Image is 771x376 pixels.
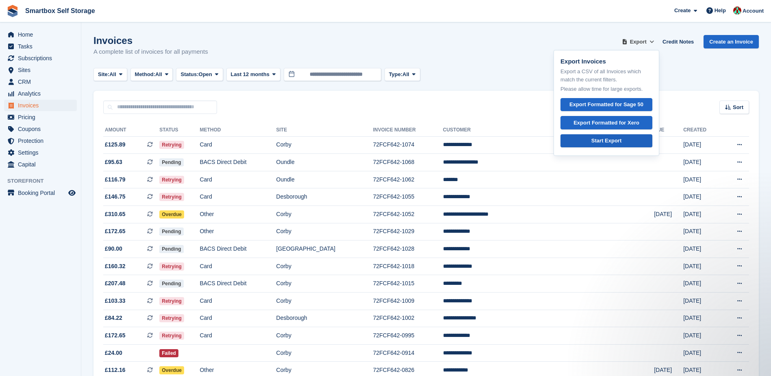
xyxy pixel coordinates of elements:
td: 72FCF642-1068 [373,154,443,171]
span: Home [18,29,67,40]
span: All [155,70,162,79]
td: Card [200,188,276,206]
button: Method: All [130,68,173,81]
td: Desborough [276,310,373,327]
span: Retrying [159,297,184,305]
span: Last 12 months [231,70,269,79]
span: Retrying [159,176,184,184]
td: Card [200,258,276,275]
span: Pending [159,227,183,236]
td: Corby [276,293,373,310]
td: Other [200,223,276,240]
span: Booking Portal [18,187,67,199]
td: Other [200,206,276,223]
span: £160.32 [105,262,126,271]
span: Pricing [18,111,67,123]
td: 72FCF642-1055 [373,188,443,206]
span: Help [715,7,726,15]
td: 72FCF642-1009 [373,293,443,310]
span: Method: [135,70,156,79]
a: menu [4,111,77,123]
span: £172.65 [105,331,126,340]
td: 72FCF642-1074 [373,136,443,154]
span: Overdue [159,210,184,219]
a: menu [4,88,77,99]
td: BACS Direct Debit [200,240,276,258]
a: Export Formatted for Sage 50 [560,98,652,111]
td: Corby [276,327,373,345]
span: Retrying [159,193,184,201]
a: Smartbox Self Storage [22,4,98,17]
span: Pending [159,245,183,253]
a: menu [4,100,77,111]
td: [DATE] [683,188,721,206]
span: Export [630,38,647,46]
div: Export Formatted for Xero [573,119,639,127]
span: Coupons [18,123,67,135]
td: 72FCF642-0995 [373,327,443,345]
span: Retrying [159,141,184,149]
span: £24.00 [105,349,122,357]
p: Export Invoices [560,57,652,66]
span: Open [199,70,212,79]
a: Preview store [67,188,77,198]
img: Caren Ingold [733,7,741,15]
td: 72FCF642-1052 [373,206,443,223]
span: All [109,70,116,79]
td: Card [200,327,276,345]
td: Corby [276,344,373,362]
th: Site [276,124,373,137]
span: £172.65 [105,227,126,236]
p: Please allow time for large exports. [560,85,652,93]
th: Status [159,124,200,137]
a: menu [4,123,77,135]
span: Tasks [18,41,67,52]
td: [DATE] [683,327,721,345]
td: 72FCF642-1062 [373,171,443,188]
th: Invoice Number [373,124,443,137]
td: [DATE] [683,344,721,362]
span: Sites [18,64,67,76]
span: Pending [159,280,183,288]
a: menu [4,64,77,76]
span: Create [674,7,691,15]
td: Card [200,310,276,327]
td: [DATE] [683,258,721,275]
span: £103.33 [105,297,126,305]
span: Capital [18,159,67,170]
a: Export Formatted for Xero [560,116,652,129]
td: Corby [276,136,373,154]
td: [DATE] [654,206,683,223]
th: Due [654,124,683,137]
span: £207.48 [105,279,126,288]
div: Start Export [591,137,621,145]
span: £90.00 [105,245,122,253]
span: Analytics [18,88,67,99]
span: Storefront [7,177,81,185]
td: Card [200,293,276,310]
span: Settings [18,147,67,158]
td: Corby [276,275,373,293]
a: menu [4,29,77,40]
span: Overdue [159,366,184,374]
a: menu [4,41,77,52]
th: Created [683,124,721,137]
td: BACS Direct Debit [200,275,276,293]
span: Retrying [159,314,184,322]
td: Corby [276,206,373,223]
td: Corby [276,258,373,275]
span: £310.65 [105,210,126,219]
div: Export Formatted for Sage 50 [569,101,643,109]
span: £95.63 [105,158,122,166]
span: Retrying [159,332,184,340]
td: [GEOGRAPHIC_DATA] [276,240,373,258]
button: Last 12 months [226,68,280,81]
td: 72FCF642-1028 [373,240,443,258]
td: 72FCF642-1002 [373,310,443,327]
span: £146.75 [105,192,126,201]
td: [DATE] [683,240,721,258]
td: Oundle [276,171,373,188]
a: menu [4,135,77,146]
h1: Invoices [93,35,208,46]
td: [DATE] [683,223,721,240]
